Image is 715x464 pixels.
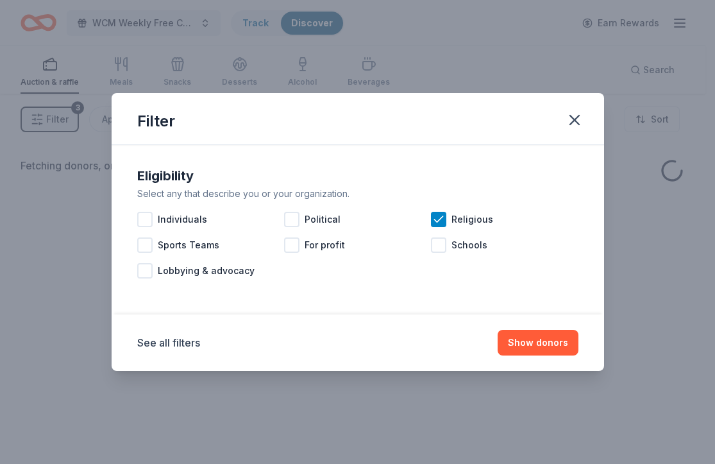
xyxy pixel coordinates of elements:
button: See all filters [137,335,200,350]
span: Schools [451,237,487,253]
div: Filter [137,111,175,132]
div: Eligibility [137,166,578,186]
button: Show donors [498,330,578,356]
span: Individuals [158,212,207,227]
span: Sports Teams [158,237,219,253]
div: Select any that describe you or your organization. [137,186,578,202]
span: Lobbying & advocacy [158,263,255,279]
span: Religious [451,212,493,227]
span: For profit [305,237,345,253]
span: Political [305,212,341,227]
